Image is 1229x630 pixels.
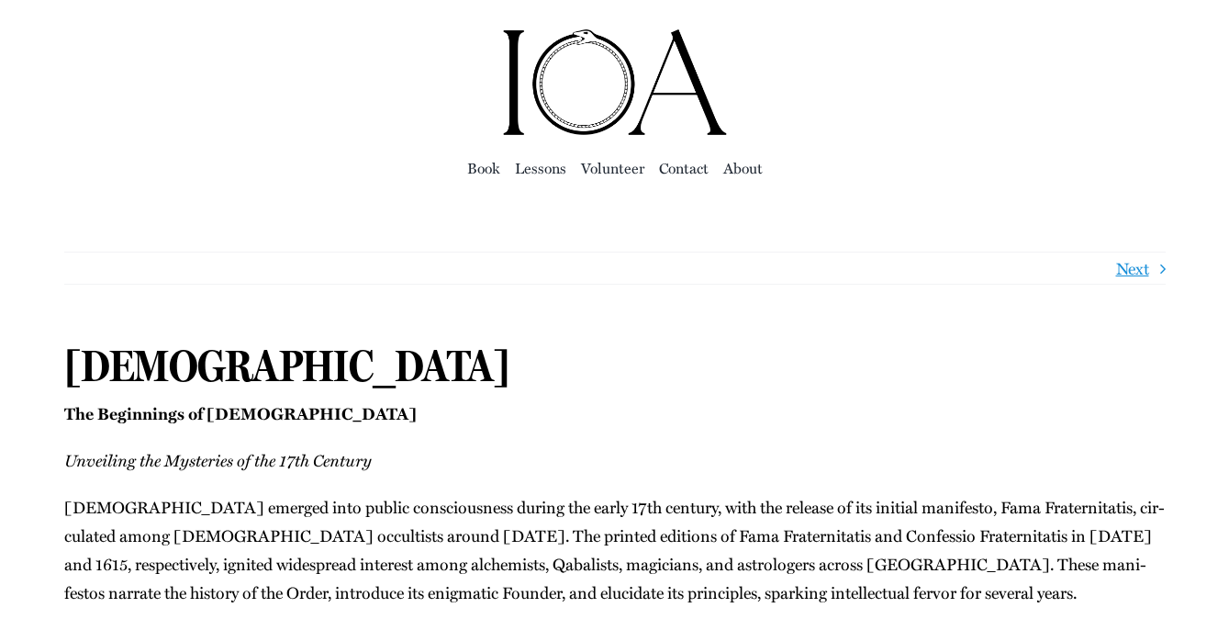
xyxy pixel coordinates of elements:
[64,401,417,425] strong: The Begin­nings of [DEMOGRAPHIC_DATA]
[467,155,500,181] a: Book
[1116,253,1149,284] a: Next
[64,493,1166,607] p: [DEMOGRAPHIC_DATA] emerged into pub­lic con­scious­ness dur­ing the ear­ly 17th cen­tu­ry, with t...
[64,447,372,472] em: Unveil­ing the Mys­ter­ies of the 17th Century
[659,155,709,181] a: Con­tact
[515,155,566,181] a: Lessons
[723,155,763,181] a: About
[500,28,730,138] img: Institute of Awakening
[581,155,644,181] a: Vol­un­teer
[63,138,1165,197] nav: Main
[500,24,730,48] a: ioa-logo
[64,340,1166,393] h1: [DEMOGRAPHIC_DATA]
